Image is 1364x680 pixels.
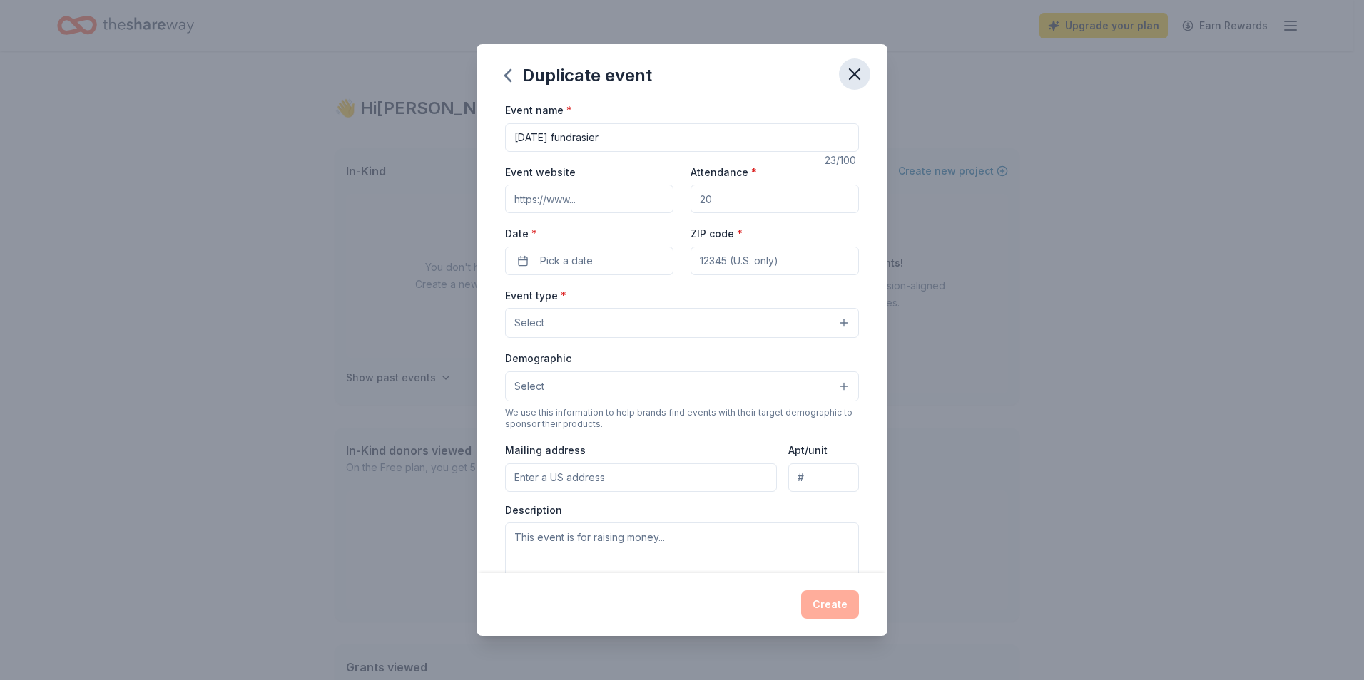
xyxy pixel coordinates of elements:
[505,247,673,275] button: Pick a date
[691,247,859,275] input: 12345 (U.S. only)
[505,185,673,213] input: https://www...
[505,351,571,366] label: Demographic
[788,443,828,458] label: Apt/unit
[505,64,652,87] div: Duplicate event
[691,227,743,241] label: ZIP code
[514,314,544,331] span: Select
[505,165,576,180] label: Event website
[505,371,859,401] button: Select
[505,463,777,492] input: Enter a US address
[505,103,572,118] label: Event name
[691,185,859,213] input: 20
[505,407,859,430] div: We use this information to help brands find events with their target demographic to sponsor their...
[505,443,586,458] label: Mailing address
[825,152,859,169] div: 23 /100
[505,503,562,517] label: Description
[540,252,593,269] span: Pick a date
[505,308,859,338] button: Select
[514,378,544,395] span: Select
[788,463,859,492] input: #
[505,123,859,152] input: Spring Fundraiser
[691,165,757,180] label: Attendance
[505,289,566,303] label: Event type
[505,227,673,241] label: Date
